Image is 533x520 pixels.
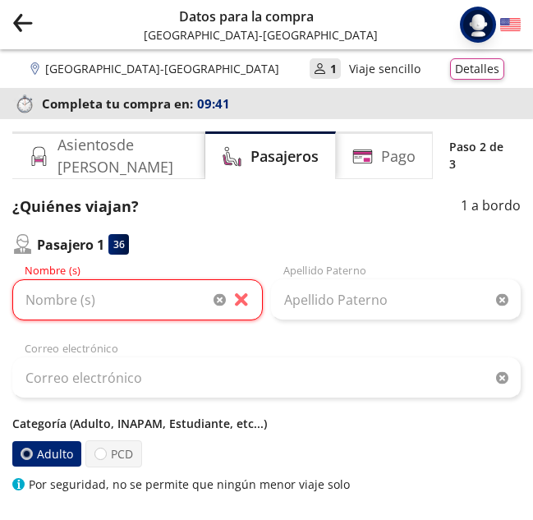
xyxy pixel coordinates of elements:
h4: Pago [381,145,416,168]
button: English [500,15,521,35]
p: Paso 2 de 3 [449,138,504,173]
p: Viaje sencillo [349,60,420,77]
span: 09:41 [197,94,230,113]
button: back [12,12,33,38]
h4: Pasajeros [250,145,319,168]
p: 1 a bordo [461,196,521,218]
label: Adulto [12,441,81,467]
p: ¿Quiénes viajan? [12,196,139,218]
p: Pasajero 1 [37,235,104,255]
p: Por seguridad, no se permite que ningún menor viaje solo [29,476,350,493]
p: [GEOGRAPHIC_DATA] - [GEOGRAPHIC_DATA] [45,60,279,77]
input: Correo electrónico [12,357,521,398]
div: 36 [108,234,129,255]
label: PCD [85,440,142,467]
p: Categoría (Adulto, INAPAM, Estudiante, etc...) [12,415,521,432]
button: Detalles [450,58,504,80]
p: 1 [330,60,337,77]
h4: Asientos de [PERSON_NAME] [57,134,188,178]
input: Apellido Paterno [271,279,522,320]
p: [GEOGRAPHIC_DATA] - [GEOGRAPHIC_DATA] [144,26,349,44]
button: Abrir menú de usuario [460,7,496,43]
input: Nombre (s) [12,279,263,320]
p: Completa tu compra en : [12,92,521,115]
p: Datos para la compra [144,7,349,26]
